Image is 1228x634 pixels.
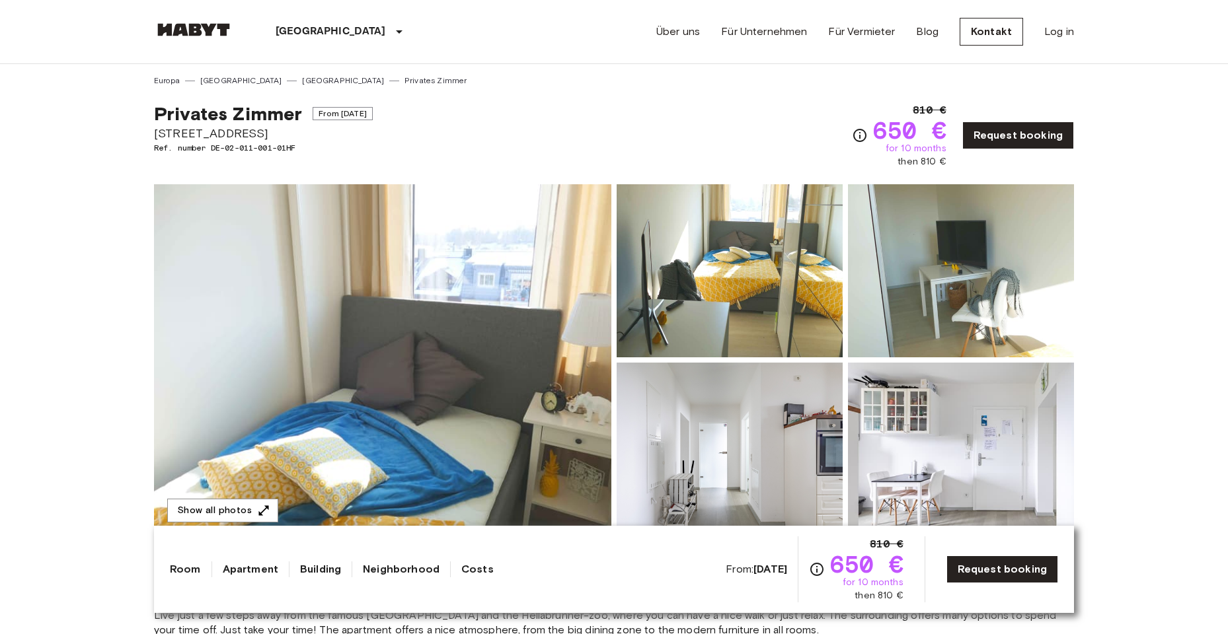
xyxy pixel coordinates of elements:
[617,363,843,536] img: Picture of unit DE-02-011-001-01HF
[721,24,807,40] a: Für Unternehmen
[828,24,895,40] a: Für Vermieter
[1044,24,1074,40] a: Log in
[830,552,903,576] span: 650 €
[223,561,278,577] a: Apartment
[167,499,278,523] button: Show all photos
[873,118,946,142] span: 650 €
[852,127,868,143] svg: Check cost overview for full price breakdown. Please note that discounts apply to new joiners onl...
[946,555,1058,583] a: Request booking
[809,561,825,577] svg: Check cost overview for full price breakdown. Please note that discounts apply to new joiners onl...
[302,75,384,87] a: [GEOGRAPHIC_DATA]
[154,125,373,142] span: [STREET_ADDRESS]
[886,142,946,155] span: for 10 months
[461,561,494,577] a: Costs
[848,184,1074,357] img: Picture of unit DE-02-011-001-01HF
[154,142,373,154] span: Ref. number DE-02-011-001-01HF
[200,75,282,87] a: [GEOGRAPHIC_DATA]
[916,24,939,40] a: Blog
[855,589,903,602] span: then 810 €
[300,561,341,577] a: Building
[154,23,233,36] img: Habyt
[960,18,1023,46] a: Kontakt
[848,363,1074,536] img: Picture of unit DE-02-011-001-01HF
[154,184,611,536] img: Marketing picture of unit DE-02-011-001-01HF
[154,102,302,125] span: Privates Zimmer
[962,122,1074,149] a: Request booking
[313,107,373,120] span: From [DATE]
[170,561,201,577] a: Room
[753,563,787,575] b: [DATE]
[363,561,440,577] a: Neighborhood
[870,536,903,552] span: 810 €
[843,576,903,589] span: for 10 months
[898,155,946,168] span: then 810 €
[656,24,700,40] a: Über uns
[726,562,787,577] span: From:
[404,75,467,87] a: Privates Zimmer
[276,24,386,40] p: [GEOGRAPHIC_DATA]
[154,75,180,87] a: Europa
[617,184,843,357] img: Picture of unit DE-02-011-001-01HF
[913,102,946,118] span: 810 €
